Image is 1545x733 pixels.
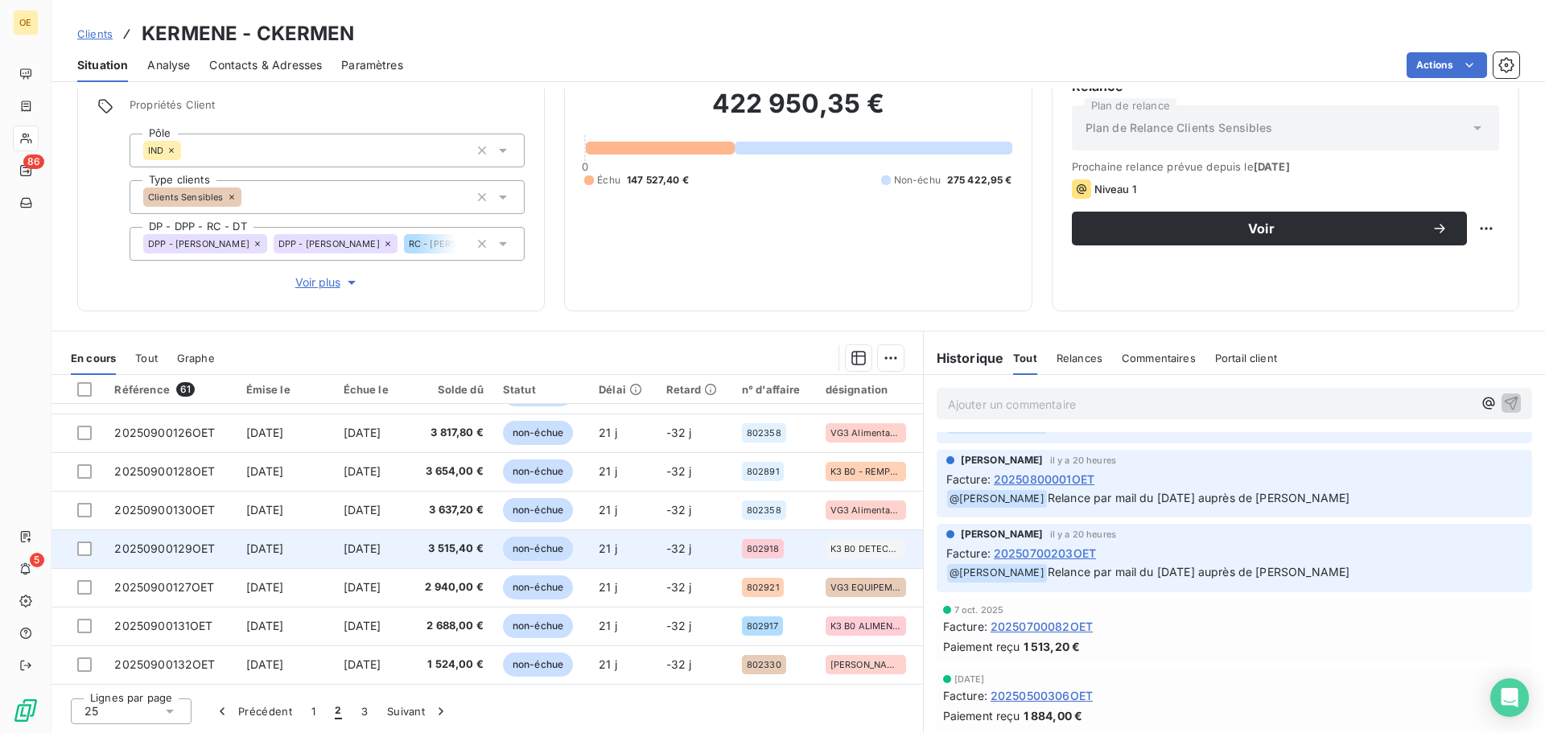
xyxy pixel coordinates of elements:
[344,619,381,632] span: [DATE]
[947,490,1047,509] span: @ [PERSON_NAME]
[946,471,991,488] span: Facture :
[413,618,484,634] span: 2 688,00 €
[666,503,692,517] span: -32 j
[344,580,381,594] span: [DATE]
[599,464,617,478] span: 21 j
[114,619,212,632] span: 20250900131OET
[413,383,484,396] div: Solde dû
[295,274,360,290] span: Voir plus
[954,605,1004,615] span: 7 oct. 2025
[503,498,573,522] span: non-échue
[148,146,163,155] span: IND
[114,503,215,517] span: 20250900130OET
[1024,638,1081,655] span: 1 513,20 €
[1013,352,1037,364] span: Tout
[246,619,284,632] span: [DATE]
[503,421,573,445] span: non-échue
[114,382,226,397] div: Référence
[582,160,588,173] span: 0
[1094,183,1136,196] span: Niveau 1
[246,542,284,555] span: [DATE]
[241,190,254,204] input: Ajouter une valeur
[991,618,1093,635] span: 20250700082OET
[1050,529,1116,539] span: il y a 20 heures
[1086,120,1273,136] span: Plan de Relance Clients Sensibles
[335,703,341,719] span: 2
[894,173,941,187] span: Non-échu
[1254,160,1290,173] span: [DATE]
[1057,352,1102,364] span: Relances
[830,544,901,554] span: K3 B0 DETECTION INCENDIE LIGNE CONGEL AUTO 1 ET 2
[599,619,617,632] span: 21 j
[114,580,214,594] span: 20250900127OET
[947,173,1012,187] span: 275 422,95 €
[142,19,355,48] h3: KERMENE - CKERMEN
[830,428,901,438] span: VG3 Alimentation postes MES L21, L22, L23, L25
[302,694,325,728] button: 1
[503,653,573,677] span: non-échue
[181,143,194,158] input: Ajouter une valeur
[209,57,322,73] span: Contacts & Adresses
[1407,52,1487,78] button: Actions
[130,98,525,121] span: Propriétés Client
[413,657,484,673] span: 1 524,00 €
[747,505,781,515] span: 802358
[1215,352,1277,364] span: Portail client
[599,580,617,594] span: 21 j
[991,687,1093,704] span: 20250500306OET
[830,505,901,515] span: VG3 Alimentation postes MES L21, L22, L23, L25
[344,542,381,555] span: [DATE]
[377,694,459,728] button: Suivant
[584,88,1011,136] h2: 422 950,35 €
[954,674,985,684] span: [DATE]
[344,426,381,439] span: [DATE]
[1091,222,1432,235] span: Voir
[994,545,1096,562] span: 20250700203OET
[246,426,284,439] span: [DATE]
[1490,678,1529,717] div: Open Intercom Messenger
[1072,212,1467,245] button: Voir
[413,579,484,595] span: 2 940,00 €
[742,383,806,396] div: n° d'affaire
[352,694,377,728] button: 3
[148,239,249,249] span: DPP - [PERSON_NAME]
[114,542,215,555] span: 20250900129OET
[344,464,381,478] span: [DATE]
[246,657,284,671] span: [DATE]
[943,687,987,704] span: Facture :
[1122,352,1196,364] span: Commentaires
[246,580,284,594] span: [DATE]
[747,544,779,554] span: 802918
[597,173,620,187] span: Échu
[148,192,224,202] span: Clients Sensibles
[147,57,190,73] span: Analyse
[747,583,779,592] span: 802921
[84,703,98,719] span: 25
[946,545,991,562] span: Facture :
[503,537,573,561] span: non-échue
[71,352,116,364] span: En cours
[947,564,1047,583] span: @ [PERSON_NAME]
[666,426,692,439] span: -32 j
[924,348,1004,368] h6: Historique
[204,694,302,728] button: Précédent
[747,660,781,669] span: 802330
[413,463,484,480] span: 3 654,00 €
[830,621,901,631] span: K3 B0 ALIMENTATION DE 2 POMPES À VIDES
[413,541,484,557] span: 3 515,40 €
[1072,160,1499,173] span: Prochaine relance prévue depuis le
[1048,491,1350,504] span: Relance par mail du [DATE] auprès de [PERSON_NAME]
[344,383,393,396] div: Échue le
[503,383,579,396] div: Statut
[77,57,128,73] span: Situation
[246,383,324,396] div: Émise le
[135,352,158,364] span: Tout
[830,467,901,476] span: K3 B0 - REMPLACEMENT 2 COFFRETS LIGNE CONGEL 1 ET
[599,503,617,517] span: 21 j
[747,428,781,438] span: 802358
[344,503,381,517] span: [DATE]
[994,471,1094,488] span: 20250800001OET
[503,614,573,638] span: non-échue
[666,464,692,478] span: -32 j
[114,657,215,671] span: 20250900132OET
